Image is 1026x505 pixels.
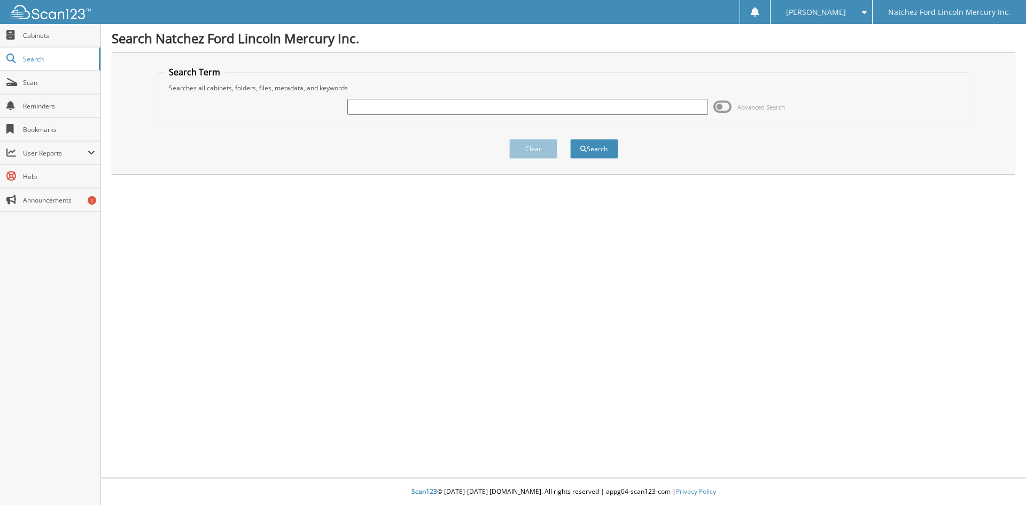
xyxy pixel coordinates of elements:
[23,172,95,181] span: Help
[676,487,716,496] a: Privacy Policy
[88,196,96,205] div: 1
[23,102,95,111] span: Reminders
[411,487,437,496] span: Scan123
[23,55,94,64] span: Search
[509,139,557,159] button: Clear
[786,9,846,15] span: [PERSON_NAME]
[23,196,95,205] span: Announcements
[888,9,1011,15] span: Natchez Ford Lincoln Mercury Inc.
[570,139,618,159] button: Search
[112,29,1015,47] h1: Search Natchez Ford Lincoln Mercury Inc.
[11,5,91,19] img: scan123-logo-white.svg
[164,66,226,78] legend: Search Term
[101,479,1026,505] div: © [DATE]-[DATE] [DOMAIN_NAME]. All rights reserved | appg04-scan123-com |
[23,125,95,134] span: Bookmarks
[23,78,95,87] span: Scan
[23,149,88,158] span: User Reports
[164,83,964,92] div: Searches all cabinets, folders, files, metadata, and keywords
[23,31,95,40] span: Cabinets
[737,103,785,111] span: Advanced Search
[973,454,1026,505] iframe: Chat Widget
